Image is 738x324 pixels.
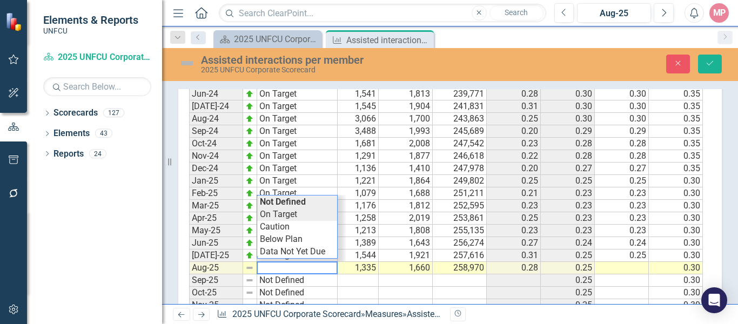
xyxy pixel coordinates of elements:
[505,8,528,17] span: Search
[189,274,243,287] td: Sep-25
[541,113,595,125] td: 0.30
[89,149,106,158] div: 24
[257,138,338,150] td: On Target
[595,175,649,187] td: 0.25
[487,113,541,125] td: 0.25
[189,237,243,249] td: Jun-25
[5,12,24,31] img: ClearPoint Strategy
[325,138,379,150] td: 1,681
[709,3,729,23] div: MP
[379,113,433,125] td: 1,700
[257,208,337,221] td: On Target
[189,88,243,100] td: Jun-24
[649,212,703,225] td: 0.30
[189,225,243,237] td: May-25
[595,100,649,113] td: 0.30
[365,309,402,319] a: Measures
[541,287,595,299] td: 0.25
[379,249,433,262] td: 1,921
[595,163,649,175] td: 0.27
[257,233,337,246] td: Below Plan
[257,100,338,113] td: On Target
[487,175,541,187] td: 0.25
[487,138,541,150] td: 0.23
[189,262,243,274] td: Aug-25
[407,309,534,319] div: Assisted interactions per member
[216,32,319,46] a: 2025 UNFCU Corporate Balanced Scorecard
[325,125,379,138] td: 3,488
[245,251,254,260] img: zOikAAAAAElFTkSuQmCC
[245,164,254,173] img: zOikAAAAAElFTkSuQmCC
[541,187,595,200] td: 0.23
[325,262,379,274] td: 1,335
[245,90,254,98] img: zOikAAAAAElFTkSuQmCC
[189,150,243,163] td: Nov-24
[433,225,487,237] td: 255,135
[649,175,703,187] td: 0.30
[325,175,379,187] td: 1,221
[541,237,595,249] td: 0.24
[325,249,379,262] td: 1,544
[649,237,703,249] td: 0.30
[595,150,649,163] td: 0.28
[257,175,338,187] td: On Target
[541,163,595,175] td: 0.27
[379,100,433,113] td: 1,904
[541,125,595,138] td: 0.29
[541,249,595,262] td: 0.25
[245,214,254,222] img: zOikAAAAAElFTkSuQmCC
[649,125,703,138] td: 0.35
[379,200,433,212] td: 1,812
[433,150,487,163] td: 246,618
[245,114,254,123] img: zOikAAAAAElFTkSuQmCC
[433,138,487,150] td: 247,542
[189,212,243,225] td: Apr-25
[541,138,595,150] td: 0.28
[325,88,379,100] td: 1,541
[487,187,541,200] td: 0.21
[189,287,243,299] td: Oct-25
[346,33,431,47] div: Assisted interactions per member
[487,163,541,175] td: 0.20
[219,4,546,23] input: Search ClearPoint...
[245,288,254,297] img: 8DAGhfEEPCf229AAAAAElFTkSuQmCC
[189,113,243,125] td: Aug-24
[433,212,487,225] td: 253,861
[245,127,254,136] img: zOikAAAAAElFTkSuQmCC
[257,150,338,163] td: On Target
[581,7,647,20] div: Aug-25
[379,88,433,100] td: 1,813
[541,150,595,163] td: 0.28
[232,309,361,319] a: 2025 UNFCU Corporate Scorecard
[649,200,703,212] td: 0.30
[433,249,487,262] td: 257,616
[257,299,338,312] td: Not Defined
[595,249,649,262] td: 0.25
[245,201,254,210] img: zOikAAAAAElFTkSuQmCC
[649,225,703,237] td: 0.30
[201,54,477,66] div: Assisted interactions per member
[257,113,338,125] td: On Target
[487,150,541,163] td: 0.22
[489,5,544,21] button: Search
[245,264,254,272] img: 8DAGhfEEPCf229AAAAAElFTkSuQmCC
[649,249,703,262] td: 0.30
[325,187,379,200] td: 1,079
[541,88,595,100] td: 0.30
[257,246,337,258] td: Data Not Yet Due
[595,125,649,138] td: 0.29
[189,175,243,187] td: Jan-25
[433,200,487,212] td: 252,595
[234,32,319,46] div: 2025 UNFCU Corporate Balanced Scorecard
[541,100,595,113] td: 0.30
[379,125,433,138] td: 1,993
[257,274,338,287] td: Not Defined
[379,175,433,187] td: 1,864
[95,129,112,138] div: 43
[325,150,379,163] td: 1,291
[595,113,649,125] td: 0.30
[325,100,379,113] td: 1,545
[433,100,487,113] td: 241,831
[325,212,379,225] td: 1,258
[595,237,649,249] td: 0.24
